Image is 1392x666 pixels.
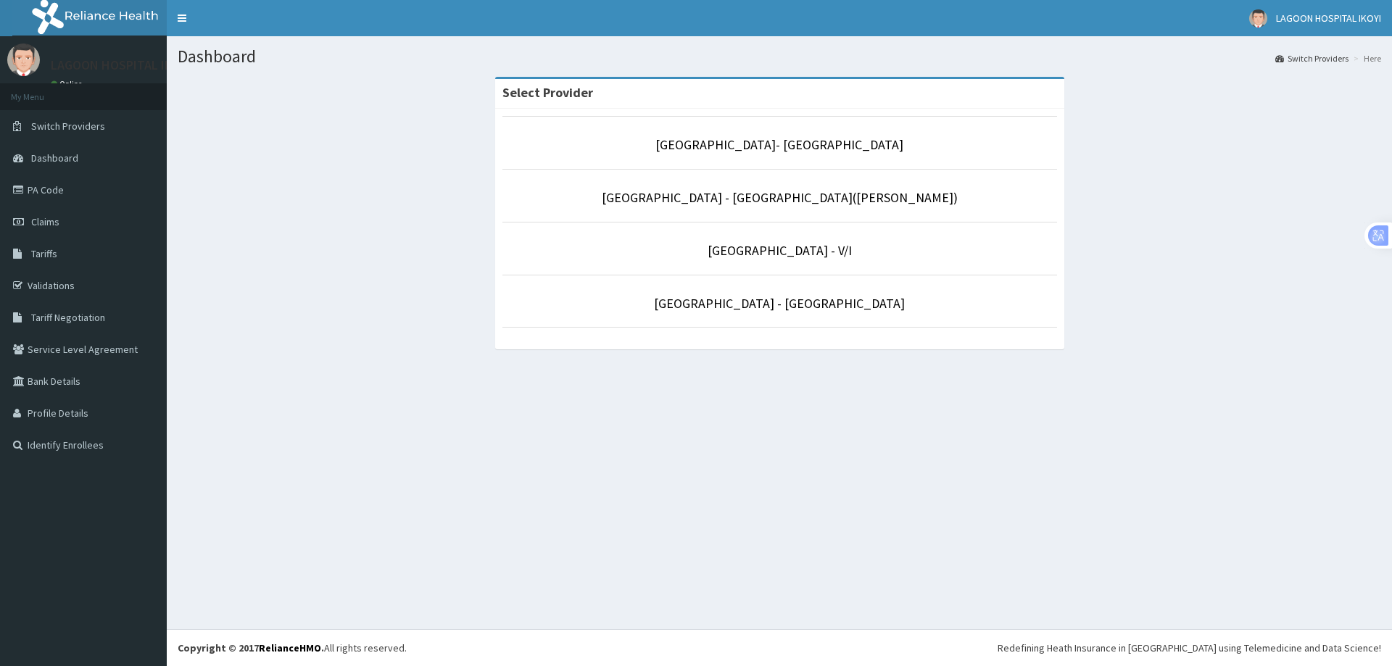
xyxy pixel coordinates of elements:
span: Dashboard [31,151,78,165]
span: Claims [31,215,59,228]
a: [GEOGRAPHIC_DATA] - V/I [708,242,852,259]
p: LAGOON HOSPITAL IKOYI [51,59,191,72]
a: [GEOGRAPHIC_DATA] - [GEOGRAPHIC_DATA]([PERSON_NAME]) [602,189,958,206]
a: Online [51,79,86,89]
div: Redefining Heath Insurance in [GEOGRAPHIC_DATA] using Telemedicine and Data Science! [998,641,1381,655]
a: Switch Providers [1275,52,1348,64]
li: Here [1350,52,1381,64]
img: User Image [1249,9,1267,28]
span: Tariff Negotiation [31,311,105,324]
span: Tariffs [31,247,57,260]
img: User Image [7,43,40,76]
span: Switch Providers [31,120,105,133]
a: [GEOGRAPHIC_DATA]- [GEOGRAPHIC_DATA] [655,136,903,153]
footer: All rights reserved. [167,629,1392,666]
a: RelianceHMO [259,641,321,654]
a: [GEOGRAPHIC_DATA] - [GEOGRAPHIC_DATA] [654,295,905,312]
h1: Dashboard [178,47,1381,66]
strong: Copyright © 2017 . [178,641,324,654]
span: LAGOON HOSPITAL IKOYI [1276,12,1381,25]
strong: Select Provider [502,84,593,101]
